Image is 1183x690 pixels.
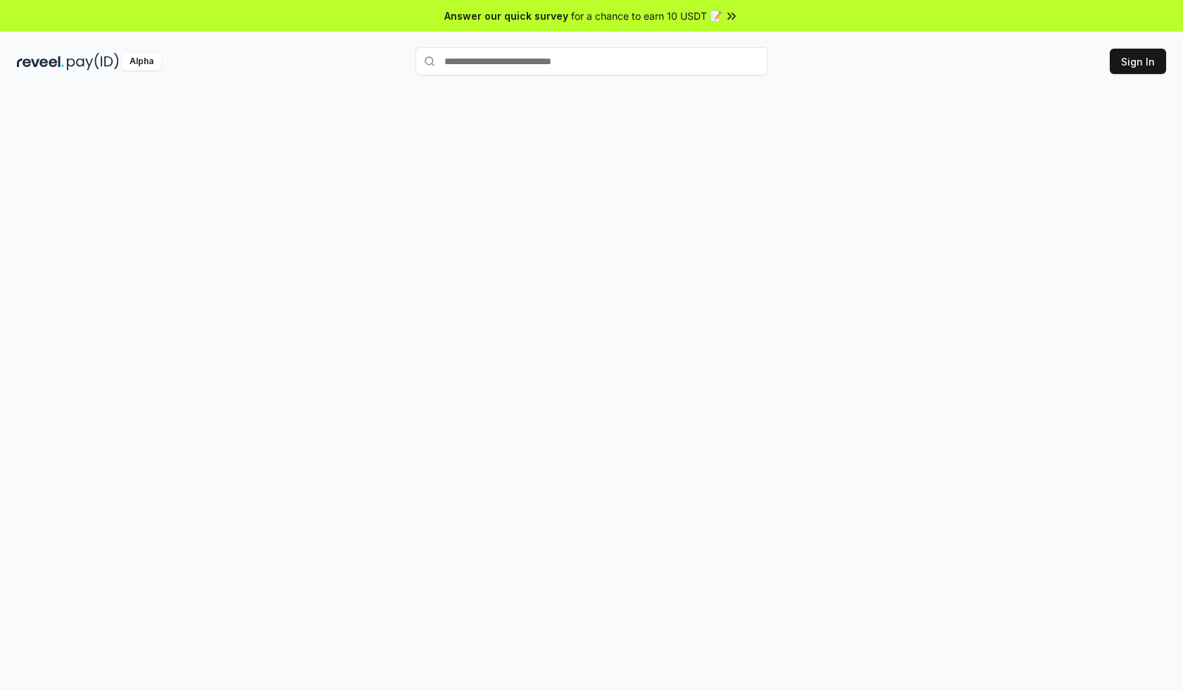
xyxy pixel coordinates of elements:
[444,8,568,23] span: Answer our quick survey
[122,53,161,70] div: Alpha
[67,53,119,70] img: pay_id
[571,8,722,23] span: for a chance to earn 10 USDT 📝
[1110,49,1166,74] button: Sign In
[17,53,64,70] img: reveel_dark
